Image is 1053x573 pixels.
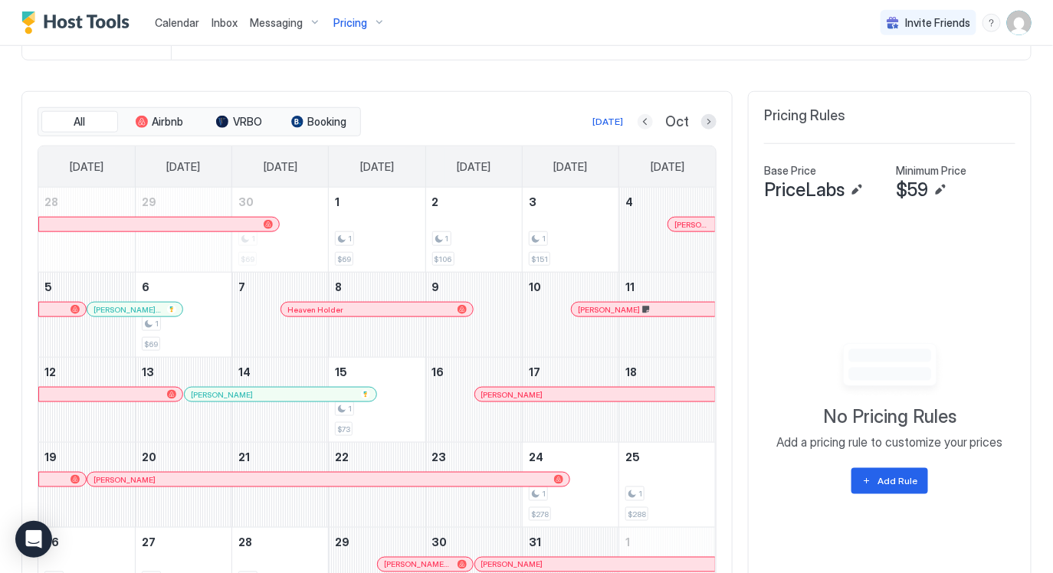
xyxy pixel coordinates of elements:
[38,273,135,358] td: October 5, 2025
[432,280,440,293] span: 9
[136,528,231,556] a: October 27, 2025
[441,146,506,188] a: Thursday
[523,443,618,471] a: October 24, 2025
[38,273,135,301] a: October 5, 2025
[238,450,250,463] span: 21
[625,280,635,293] span: 11
[426,273,522,301] a: October 9, 2025
[238,280,245,293] span: 7
[335,450,349,463] span: 22
[674,220,709,230] div: [PERSON_NAME]
[155,16,199,29] span: Calendar
[232,443,328,471] a: October 21, 2025
[136,443,231,471] a: October 20, 2025
[74,115,86,129] span: All
[764,164,816,178] span: Base Price
[896,178,928,201] span: $59
[329,528,425,556] a: October 29, 2025
[144,339,158,349] span: $69
[522,443,618,528] td: October 24, 2025
[523,188,618,216] a: October 3, 2025
[481,560,543,570] span: [PERSON_NAME]
[531,509,549,519] span: $278
[619,188,716,273] td: October 4, 2025
[135,358,231,443] td: October 13, 2025
[426,358,522,386] a: October 16, 2025
[651,160,684,174] span: [DATE]
[529,280,541,293] span: 10
[44,280,52,293] span: 5
[523,358,618,386] a: October 17, 2025
[619,528,716,556] a: November 1, 2025
[333,16,367,30] span: Pricing
[38,443,135,471] a: October 19, 2025
[232,273,328,301] a: October 7, 2025
[44,450,57,463] span: 19
[329,443,425,528] td: October 22, 2025
[590,113,625,131] button: [DATE]
[232,358,329,443] td: October 14, 2025
[625,365,637,378] span: 18
[522,188,618,273] td: October 3, 2025
[619,443,716,528] td: October 25, 2025
[348,404,352,414] span: 1
[191,390,370,400] div: [PERSON_NAME]
[44,195,58,208] span: 28
[764,178,845,201] span: PriceLabs
[529,535,541,548] span: 31
[982,14,1001,32] div: menu
[287,305,343,315] span: Heaven Holder
[337,254,351,264] span: $69
[425,358,522,443] td: October 16, 2025
[335,195,340,208] span: 1
[619,273,716,358] td: October 11, 2025
[481,560,709,570] div: [PERSON_NAME]
[155,319,159,329] span: 1
[432,365,444,378] span: 16
[142,450,156,463] span: 20
[329,358,425,443] td: October 15, 2025
[481,390,709,400] div: [PERSON_NAME]
[638,114,653,129] button: Previous month
[329,188,425,273] td: October 1, 2025
[329,188,425,216] a: October 1, 2025
[348,234,352,244] span: 1
[44,365,56,378] span: 12
[201,111,277,133] button: VRBO
[638,489,642,499] span: 1
[764,107,845,125] span: Pricing Rules
[776,434,1003,450] span: Add a pricing rule to customize your prices
[38,528,135,556] a: October 26, 2025
[531,254,548,264] span: $151
[21,11,136,34] a: Host Tools Logo
[1007,11,1032,35] div: User profile
[529,450,543,463] span: 24
[823,405,956,428] span: No Pricing Rules
[212,16,238,29] span: Inbox
[445,234,449,244] span: 1
[529,365,540,378] span: 17
[578,305,709,315] div: [PERSON_NAME]
[619,358,716,443] td: October 18, 2025
[426,443,522,471] a: October 23, 2025
[905,16,970,30] span: Invite Friends
[93,475,563,485] div: [PERSON_NAME]
[232,273,329,358] td: October 7, 2025
[360,160,394,174] span: [DATE]
[248,146,313,188] a: Tuesday
[233,115,262,129] span: VRBO
[877,474,917,488] div: Add Rule
[619,188,716,216] a: October 4, 2025
[931,181,950,199] button: Edit
[896,164,966,178] span: Minimum Price
[151,146,215,188] a: Monday
[523,273,618,301] a: October 10, 2025
[238,195,254,208] span: 30
[191,390,253,400] span: [PERSON_NAME]
[308,115,347,129] span: Booking
[848,181,866,199] button: Edit
[38,358,135,443] td: October 12, 2025
[592,115,623,129] div: [DATE]
[212,15,238,31] a: Inbox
